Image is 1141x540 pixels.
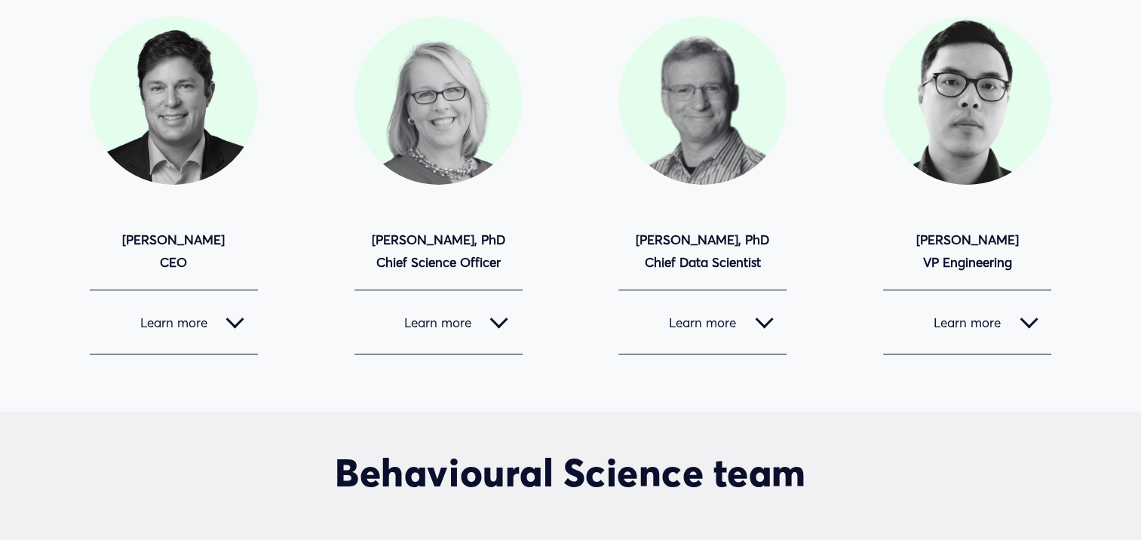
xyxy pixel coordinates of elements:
[90,290,258,354] button: Learn more
[368,314,490,330] span: Learn more
[636,232,769,271] strong: [PERSON_NAME], PhD Chief Data Scientist
[897,314,1020,330] span: Learn more
[632,314,755,330] span: Learn more
[122,232,225,271] strong: [PERSON_NAME] CEO
[372,232,505,271] strong: [PERSON_NAME], PhD Chief Science Officer
[618,290,787,354] button: Learn more
[883,290,1051,354] button: Learn more
[916,232,1019,271] strong: [PERSON_NAME] VP Engineering
[354,290,523,354] button: Learn more
[178,449,963,496] h2: Behavioural Science team
[103,314,226,330] span: Learn more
